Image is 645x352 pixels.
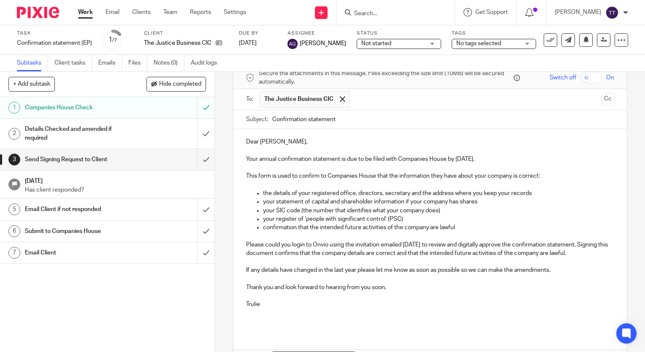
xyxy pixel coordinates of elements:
[25,153,134,166] h1: Send Signing Request to Client
[154,55,184,71] a: Notes (0)
[246,266,614,274] p: If any details have changed in the last year please let me know as soon as possible so we can mak...
[108,35,117,45] div: 1
[25,101,134,114] h1: Companies House Check
[263,206,614,215] p: your SIC code (the number that identifies what your company does)
[246,95,255,103] label: To:
[8,247,20,259] div: 7
[112,38,117,43] small: /7
[361,41,391,46] span: Not started
[300,39,346,48] span: [PERSON_NAME]
[191,55,223,71] a: Audit logs
[25,225,134,238] h1: Submit to Companies House
[475,9,508,15] span: Get Support
[246,172,614,180] p: This form is used to confirm to Companies House that the information they have about your company...
[246,241,614,258] p: Please could you login to Onvio using the invitation emailed [DATE] to review and digitally appro...
[17,39,92,47] div: Confirmation statement (EP)
[353,10,429,18] input: Search
[8,128,20,140] div: 2
[190,8,211,16] a: Reports
[246,283,614,292] p: Thank you and look forward to hearing from you soon,
[25,123,134,144] h1: Details Checked and amended if required
[605,6,619,19] img: svg%3E
[25,186,206,194] p: Has client responded?
[246,115,268,124] label: Subject:
[456,41,501,46] span: No tags selected
[146,77,206,91] button: Hide completed
[287,30,346,37] label: Assignee
[264,95,333,103] span: The Justice Business CIC
[263,198,614,206] p: your statement of capital and shareholder information if your company has shares
[550,73,576,82] span: Switch off
[246,138,614,146] p: Dear [PERSON_NAME],
[606,73,614,82] span: On
[555,8,601,16] p: [PERSON_NAME]
[163,8,177,16] a: Team
[98,55,122,71] a: Emails
[452,30,536,37] label: Tags
[246,300,614,309] p: Trulie
[106,8,119,16] a: Email
[239,40,257,46] span: [DATE]
[8,225,20,237] div: 6
[25,246,134,259] h1: Email Client
[287,39,298,49] img: svg%3E
[8,102,20,114] div: 1
[602,93,614,106] button: Cc
[144,39,211,47] p: The Justice Business CIC
[224,8,246,16] a: Settings
[54,55,92,71] a: Client tasks
[246,155,614,163] p: Your annual confirmation statement is due to be filed with Companies House by [DATE].
[8,77,55,91] button: + Add subtask
[25,175,206,185] h1: [DATE]
[263,189,614,198] p: the details of your registered office, directors, secretary and the address where you keep your r...
[263,223,614,232] p: confirmation that the intended future activities of the company are lawful
[263,215,614,223] p: your register of ‘people with significant control’ (PSC)
[128,55,147,71] a: Files
[144,30,228,37] label: Client
[159,81,201,88] span: Hide completed
[239,30,277,37] label: Due by
[78,8,93,16] a: Work
[17,7,59,18] img: Pixie
[8,154,20,165] div: 3
[259,69,512,87] span: Secure the attachments in this message. Files exceeding the size limit (10MB) will be secured aut...
[17,30,92,37] label: Task
[8,203,20,215] div: 5
[17,55,48,71] a: Subtasks
[357,30,441,37] label: Status
[132,8,151,16] a: Clients
[25,203,134,216] h1: Email Client if not responded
